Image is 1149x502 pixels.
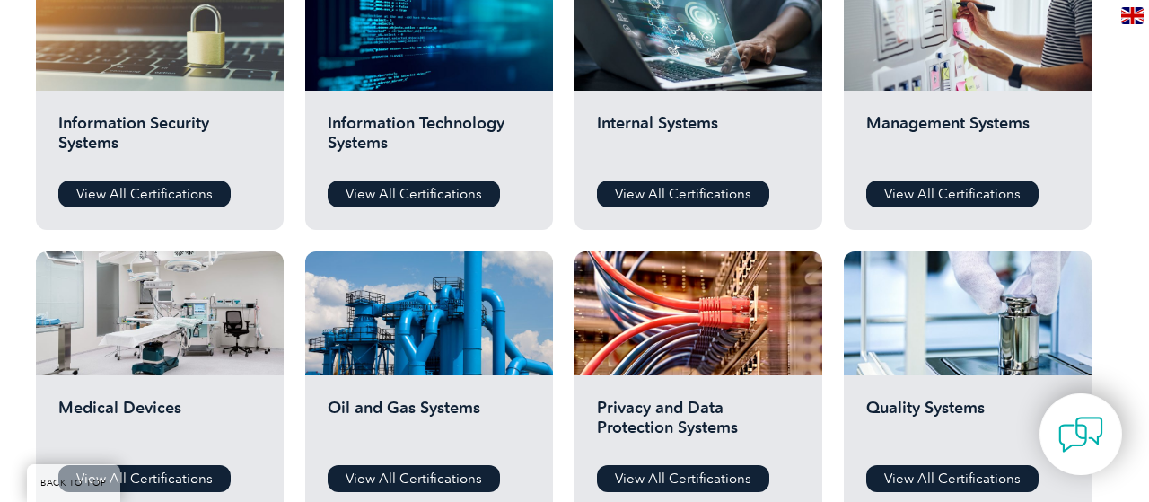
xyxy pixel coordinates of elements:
h2: Management Systems [866,113,1069,167]
h2: Oil and Gas Systems [328,398,531,452]
a: View All Certifications [866,465,1039,492]
a: View All Certifications [328,181,500,207]
img: en [1121,7,1144,24]
h2: Privacy and Data Protection Systems [597,398,800,452]
a: View All Certifications [58,465,231,492]
a: View All Certifications [866,181,1039,207]
a: BACK TO TOP [27,464,120,502]
a: View All Certifications [597,181,769,207]
img: contact-chat.png [1058,412,1103,457]
h2: Information Technology Systems [328,113,531,167]
h2: Quality Systems [866,398,1069,452]
h2: Medical Devices [58,398,261,452]
a: View All Certifications [58,181,231,207]
a: View All Certifications [328,465,500,492]
h2: Internal Systems [597,113,800,167]
a: View All Certifications [597,465,769,492]
h2: Information Security Systems [58,113,261,167]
